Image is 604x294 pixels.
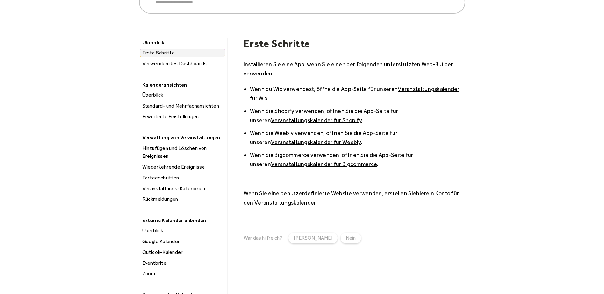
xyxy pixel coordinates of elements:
a: Rückmeldungen [140,195,225,203]
div: Kalenderansichten [139,80,224,90]
a: hier [416,190,426,197]
li: Wenn Sie Weebly verwenden, öffnen Sie die App-Seite für unseren . [250,128,465,147]
a: Verwenden des Dashboards [140,59,225,68]
p: Wenn Sie eine benutzerdefinierte Website verwenden, erstellen Sie ein Konto für den Veranstaltung... [244,189,465,207]
a: Zoom [140,269,225,278]
a: Veranstaltungskalender für Shopify [271,117,362,123]
p: Installieren Sie eine App, wenn Sie einen der folgenden unterstützten Web-Builder verwenden. [244,59,465,78]
a: Nein [341,233,361,243]
h1: Erste Schritte [244,38,465,50]
a: Veranstaltungskalender für Bigcommerce [271,161,377,167]
p: ‍ [244,174,465,183]
li: Wenn du Wix verwendest, öffne die App-Seite für unseren . [250,84,465,103]
div: Überblick [139,38,224,47]
a: Standard- und Mehrfachansichten [140,102,225,110]
a: Erweiterte Einstellungen [140,113,225,121]
a: Fortgeschritten [140,174,225,182]
a: Veranstaltungskalender für Wix [250,86,459,101]
li: Wenn Sie Shopify verwenden, öffnen Sie die App-Seite für unseren . [250,106,465,125]
div: Nein [346,234,356,242]
a: Wiederkehrende Ereignisse [140,163,225,171]
a: Veranstaltungskalender für Weebly [271,139,361,145]
a: Überblick [140,91,225,99]
div: Externe Kalender anbinden [139,215,224,225]
a: Eventbrite [140,259,225,267]
div: Verwaltung von Veranstaltungen [139,133,224,143]
a: Erste Schritte [140,49,225,57]
div: [PERSON_NAME] [294,234,332,242]
a: Überblick [140,227,225,235]
a: Outlook-Kalender [140,248,225,256]
li: Wenn Sie Bigcommerce verwenden, öffnen Sie die App-Seite für unseren . [250,150,465,169]
a: Veranstaltungs-Kategorien [140,185,225,193]
a: [PERSON_NAME] [288,233,338,243]
div: War das hilfreich? [244,235,282,241]
a: Google Kalender [140,237,225,246]
a: Hinzufügen und Löschen von Ereignissen [140,144,225,160]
